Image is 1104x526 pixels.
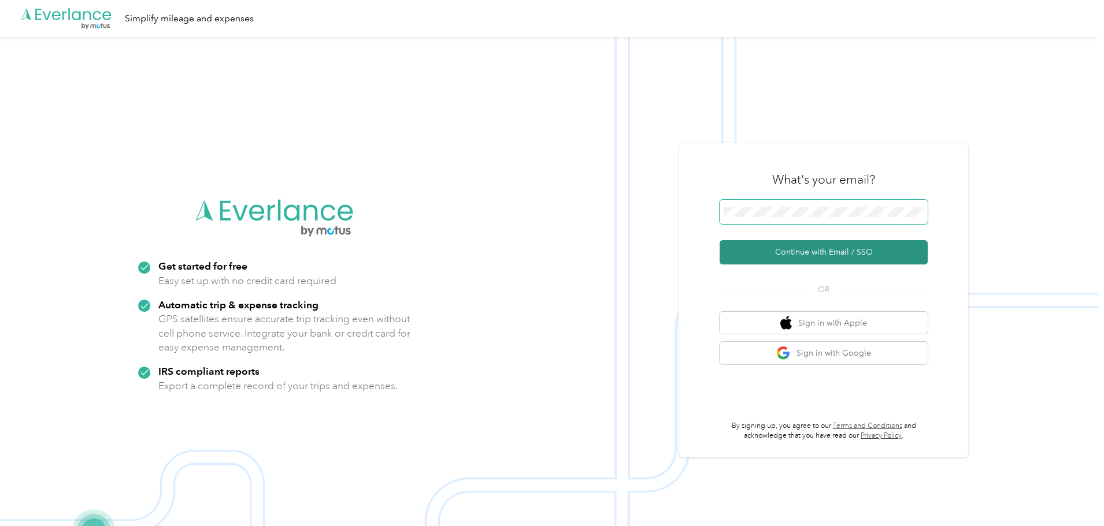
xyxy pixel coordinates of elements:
[720,342,928,364] button: google logoSign in with Google
[720,312,928,334] button: apple logoSign in with Apple
[158,274,336,288] p: Easy set up with no credit card required
[158,312,411,355] p: GPS satellites ensure accurate trip tracking even without cell phone service. Integrate your bank...
[772,171,875,188] h3: What's your email?
[158,260,247,272] strong: Get started for free
[720,421,928,441] p: By signing up, you agree to our and acknowledge that you have read our .
[158,365,260,377] strong: IRS compliant reports
[776,346,791,360] img: google logo
[125,12,254,26] div: Simplify mileage and expenses
[158,379,398,393] p: Export a complete record of your trips and expenses.
[158,299,318,311] strong: Automatic trip & expense tracking
[861,431,902,440] a: Privacy Policy
[803,283,844,296] span: OR
[780,316,792,330] img: apple logo
[833,421,902,430] a: Terms and Conditions
[720,240,928,264] button: Continue with Email / SSO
